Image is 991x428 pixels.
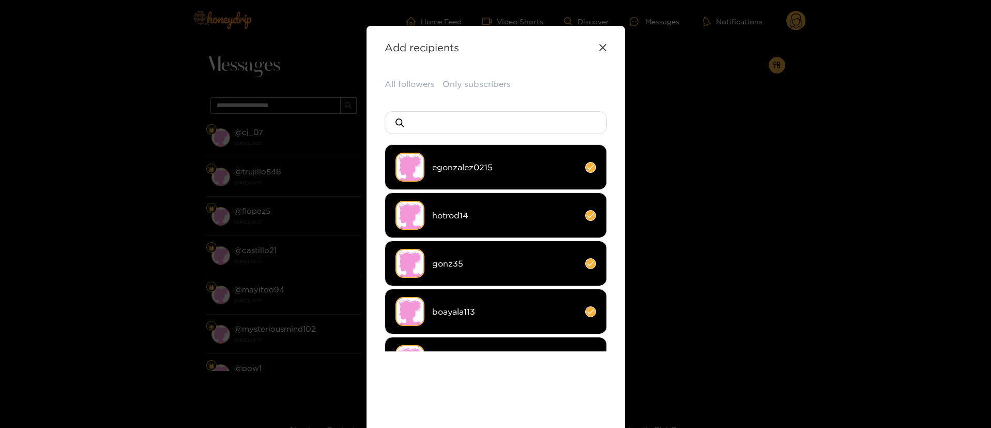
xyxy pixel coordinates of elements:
[395,297,424,326] img: no-avatar.png
[395,345,424,374] img: no-avatar.png
[395,153,424,182] img: no-avatar.png
[385,41,459,53] strong: Add recipients
[443,78,511,90] button: Only subscribers
[395,249,424,278] img: no-avatar.png
[432,258,577,270] span: gonz35
[432,210,577,222] span: hotrod14
[432,161,577,173] span: egonzalez0215
[395,201,424,230] img: no-avatar.png
[385,78,435,90] button: All followers
[432,306,577,318] span: boayala113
